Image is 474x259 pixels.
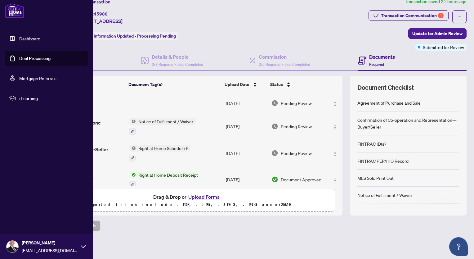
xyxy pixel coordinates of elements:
[449,237,468,256] button: Open asap
[357,192,412,198] div: Notice of Fulfillment / Waiver
[126,76,222,93] th: Document Tag(s)
[281,123,312,130] span: Pending Review
[94,11,108,17] span: 45988
[19,75,56,81] a: Mortgage Referrals
[129,145,191,161] button: Status IconRight at Home Schedule B
[19,95,84,102] span: rLearning
[129,171,200,188] button: Status IconRight at Home Deposit Receipt
[357,175,394,181] div: MLS Sold Print Out
[77,32,178,40] div: Status:
[457,15,462,19] span: ellipsis
[369,10,449,21] button: Transaction Communication1
[136,118,196,125] span: Notice of Fulfillment / Waiver
[381,11,444,20] div: Transaction Communication
[225,81,249,88] span: Upload Date
[223,113,269,140] td: [DATE]
[438,13,444,18] div: 1
[268,76,324,93] th: Status
[129,145,136,152] img: Status Icon
[186,193,221,201] button: Upload Forms
[136,171,200,178] span: Right at Home Deposit Receipt
[357,83,414,92] span: Document Checklist
[271,150,278,157] img: Document Status
[333,178,338,183] img: Logo
[281,176,321,183] span: Document Approved
[281,100,312,107] span: Pending Review
[136,145,191,152] span: Right at Home Schedule B
[223,140,269,166] td: [DATE]
[152,53,203,61] h4: Details & People
[7,241,18,252] img: Profile Icon
[222,76,268,93] th: Upload Date
[357,99,421,106] div: Agreement of Purchase and Sale
[223,93,269,113] td: [DATE]
[412,29,463,39] span: Update for Admin Review
[330,175,340,184] button: Logo
[357,116,459,130] div: Confirmation of Co-operation and Representation—Buyer/Seller
[94,33,176,39] span: Information Updated - Processing Pending
[259,53,310,61] h4: Commission
[333,151,338,156] img: Logo
[271,176,278,183] img: Document Status
[152,62,203,67] span: 3/3 Required Fields Completed
[271,100,278,107] img: Document Status
[22,239,78,246] span: [PERSON_NAME]
[408,28,467,39] button: Update for Admin Review
[357,157,409,164] div: FINTRAC PEP/HIO Record
[330,98,340,108] button: Logo
[357,140,386,147] div: FINTRAC ID(s)
[271,123,278,130] img: Document Status
[259,62,310,67] span: 2/2 Required Fields Completed
[129,171,136,178] img: Status Icon
[330,148,340,158] button: Logo
[5,3,24,18] img: logo
[333,125,338,130] img: Logo
[369,53,395,61] h4: Documents
[270,81,283,88] span: Status
[19,56,51,61] a: Deal Processing
[153,193,221,201] span: Drag & Drop or
[281,150,312,157] span: Pending Review
[40,189,335,212] span: Drag & Drop orUpload FormsSupported files include .PDF, .JPG, .JPEG, .PNG under25MB
[77,17,123,25] span: [STREET_ADDRESS]
[423,44,464,51] span: Submitted for Review
[129,118,196,135] button: Status IconNotice of Fulfillment / Waiver
[19,36,40,41] a: Dashboard
[333,102,338,107] img: Logo
[330,121,340,131] button: Logo
[223,166,269,193] td: [DATE]
[22,247,78,254] span: [EMAIL_ADDRESS][DOMAIN_NAME]
[129,118,136,125] img: Status Icon
[44,201,331,208] p: Supported files include .PDF, .JPG, .JPEG, .PNG under 25 MB
[369,62,384,67] span: Required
